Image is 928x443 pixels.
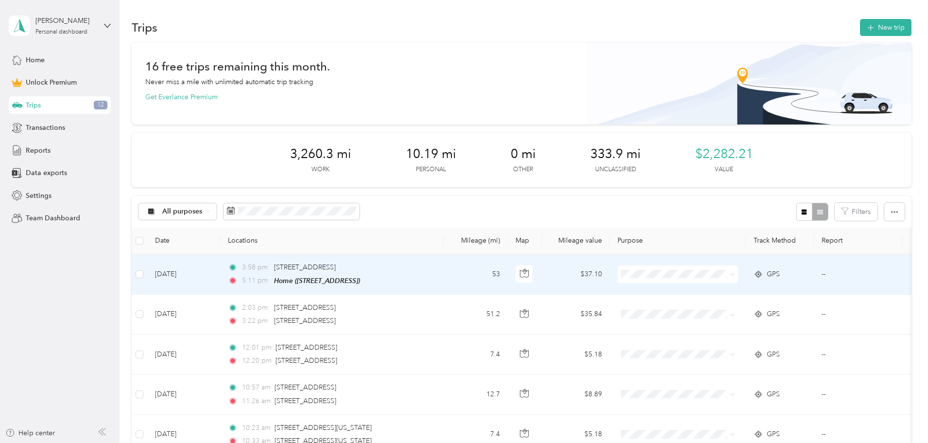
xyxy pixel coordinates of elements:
td: $35.84 [542,295,610,335]
h1: 16 free trips remaining this month. [145,61,330,71]
th: Purpose [610,228,746,254]
span: 12:01 pm [242,342,272,353]
span: [STREET_ADDRESS] [275,397,336,405]
th: Track Method [746,228,814,254]
span: Data exports [26,168,67,178]
td: $8.89 [542,374,610,414]
th: Mileage value [542,228,610,254]
button: Help center [5,428,55,438]
span: 11:26 am [242,396,271,407]
span: Settings [26,191,52,201]
span: 2:03 pm [242,302,270,313]
td: 51.2 [444,295,508,335]
p: Other [513,165,533,174]
span: GPS [767,349,780,360]
td: -- [814,254,902,295]
th: Map [508,228,542,254]
td: 53 [444,254,508,295]
img: Banner [586,43,911,124]
span: Reports [26,145,51,156]
th: Mileage (mi) [444,228,508,254]
button: New trip [860,19,911,36]
td: [DATE] [147,295,220,335]
span: 3,260.3 mi [290,146,351,162]
p: Work [311,165,329,174]
span: [STREET_ADDRESS] [275,356,337,365]
span: $2,282.21 [695,146,753,162]
td: -- [814,374,902,414]
span: 333.9 mi [590,146,641,162]
p: Personal [416,165,446,174]
p: Unclassified [595,165,636,174]
span: [STREET_ADDRESS] [274,303,336,312]
div: [PERSON_NAME] [35,16,96,26]
span: GPS [767,269,780,280]
span: [STREET_ADDRESS] [275,343,337,352]
span: 10:23 am [242,423,271,433]
iframe: Everlance-gr Chat Button Frame [874,389,928,443]
td: 12.7 [444,374,508,414]
span: [STREET_ADDRESS][US_STATE] [275,424,372,432]
span: 12:20 pm [242,355,272,366]
span: Home ([STREET_ADDRESS]) [274,277,360,284]
td: $5.18 [542,335,610,374]
span: Team Dashboard [26,213,80,223]
span: 0 mi [511,146,536,162]
th: Report [814,228,902,254]
span: 10:57 am [242,382,271,393]
span: [STREET_ADDRESS] [274,263,336,271]
span: GPS [767,429,780,440]
td: $37.10 [542,254,610,295]
span: 12 [94,101,107,109]
td: [DATE] [147,335,220,374]
td: [DATE] [147,254,220,295]
td: -- [814,335,902,374]
span: Transactions [26,123,65,133]
td: -- [814,295,902,335]
span: GPS [767,389,780,400]
th: Date [147,228,220,254]
span: All purposes [162,208,203,215]
button: Filters [835,203,877,221]
span: GPS [767,309,780,319]
span: Trips [26,100,41,110]
span: Home [26,55,45,65]
span: Unlock Premium [26,77,77,88]
td: 7.4 [444,335,508,374]
div: Personal dashboard [35,29,87,35]
h1: Trips [132,22,157,33]
span: 3:58 pm [242,262,270,273]
span: 3:22 pm [242,316,270,326]
span: [STREET_ADDRESS] [274,317,336,325]
button: Get Everlance Premium [145,92,218,102]
p: Value [715,165,733,174]
span: 5:11 pm [242,275,270,286]
th: Locations [220,228,444,254]
p: Never miss a mile with unlimited automatic trip tracking [145,77,313,87]
span: [STREET_ADDRESS] [275,383,336,391]
span: 10.19 mi [406,146,456,162]
td: [DATE] [147,374,220,414]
